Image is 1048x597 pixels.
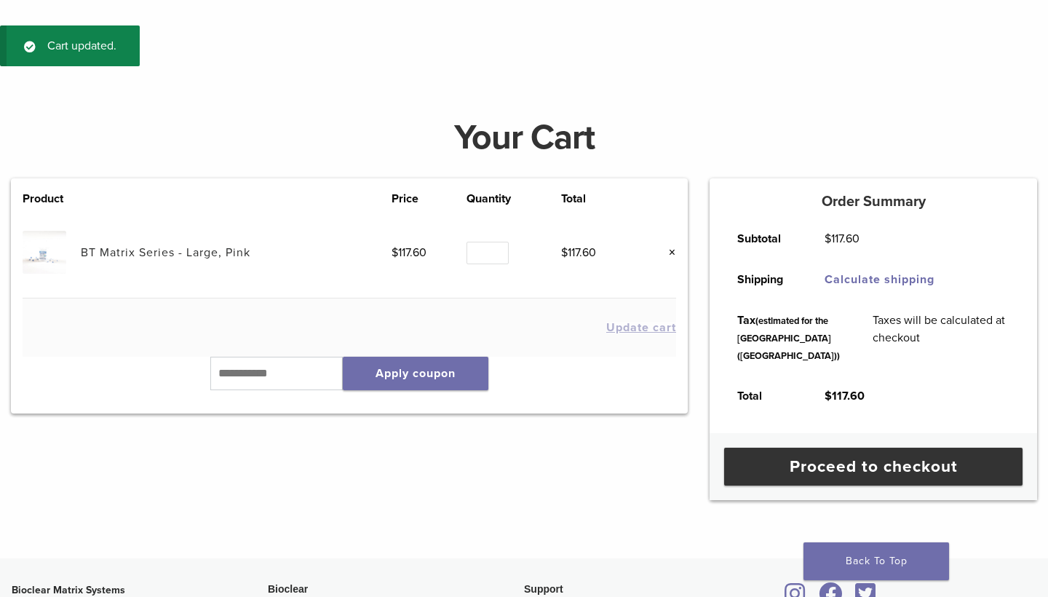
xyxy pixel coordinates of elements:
[343,357,488,390] button: Apply coupon
[825,232,860,246] bdi: 117.60
[561,190,636,207] th: Total
[825,232,831,246] span: $
[524,583,563,595] span: Support
[392,245,426,260] bdi: 117.60
[392,190,467,207] th: Price
[825,389,832,403] span: $
[720,376,808,416] th: Total
[825,389,865,403] bdi: 117.60
[724,448,1023,486] a: Proceed to checkout
[12,584,125,596] strong: Bioclear Matrix Systems
[657,243,676,262] a: Remove this item
[606,322,676,333] button: Update cart
[720,300,856,376] th: Tax
[803,542,949,580] a: Back To Top
[392,245,398,260] span: $
[856,300,1026,376] td: Taxes will be calculated at checkout
[720,259,808,300] th: Shipping
[561,245,568,260] span: $
[467,190,561,207] th: Quantity
[268,583,308,595] span: Bioclear
[720,218,808,259] th: Subtotal
[737,315,840,362] small: (estimated for the [GEOGRAPHIC_DATA] ([GEOGRAPHIC_DATA]))
[561,245,596,260] bdi: 117.60
[23,231,65,274] img: BT Matrix Series - Large, Pink
[710,193,1037,210] h5: Order Summary
[825,272,934,287] a: Calculate shipping
[23,190,81,207] th: Product
[81,245,250,260] a: BT Matrix Series - Large, Pink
